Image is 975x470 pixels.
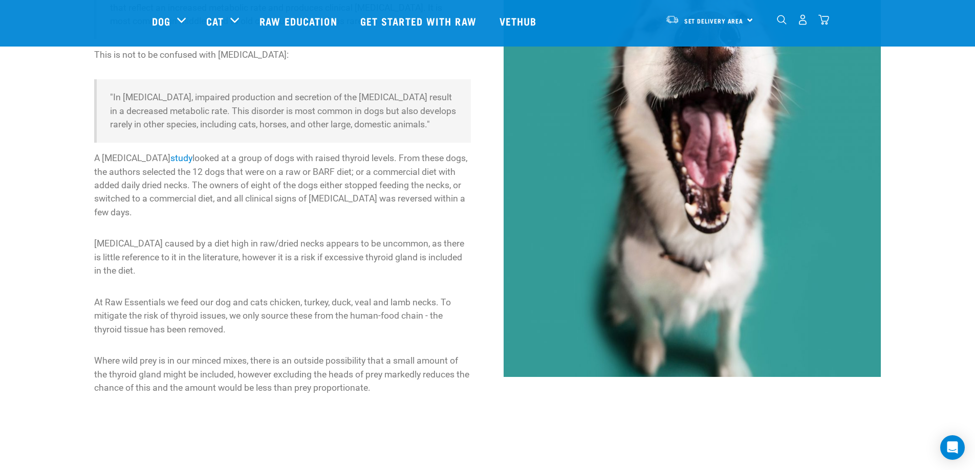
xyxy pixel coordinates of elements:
a: Vethub [489,1,550,41]
a: study [170,153,192,163]
a: Raw Education [249,1,350,41]
p: [MEDICAL_DATA] caused by a diet high in raw/dried necks appears to be uncommon, as there is littl... [94,237,471,277]
div: Open Intercom Messenger [940,435,965,460]
p: At Raw Essentials we feed our dog and cats chicken, turkey, duck, veal and lamb necks. To mitigat... [94,296,471,336]
blockquote: "In [MEDICAL_DATA], impaired production and secretion of the [MEDICAL_DATA] result in a decreased... [94,79,471,142]
img: home-icon@2x.png [818,14,829,25]
p: Where wild prey is in our minced mixes, there is an outside possibility that a small amount of th... [94,354,471,394]
img: user.png [797,14,808,25]
img: van-moving.png [665,15,679,24]
img: home-icon-1@2x.png [777,15,787,25]
a: Cat [206,13,224,29]
p: A [MEDICAL_DATA] looked at a group of dogs with raised thyroid levels. From these dogs, the autho... [94,151,471,219]
span: Set Delivery Area [684,19,744,23]
a: Get started with Raw [350,1,489,41]
p: This is not to be confused with [MEDICAL_DATA]: [94,48,471,61]
a: Dog [152,13,170,29]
